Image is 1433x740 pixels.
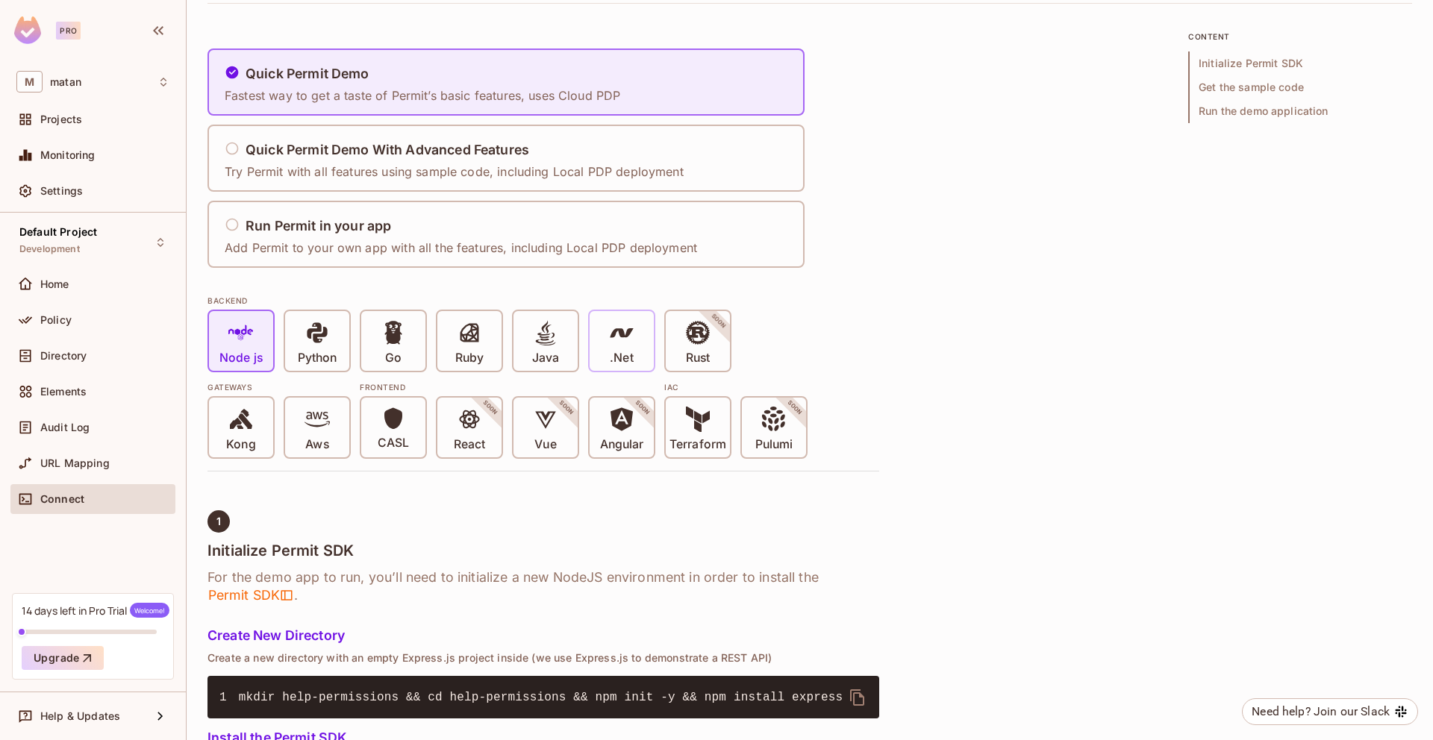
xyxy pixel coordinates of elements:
[600,437,644,452] p: Angular
[1188,75,1412,99] span: Get the sample code
[239,691,843,704] span: mkdir help-permissions && cd help-permissions && npm init -y && npm install express
[40,185,83,197] span: Settings
[305,437,328,452] p: Aws
[1252,703,1390,721] div: Need help? Join our Slack
[207,628,879,643] h5: Create New Directory
[22,646,104,670] button: Upgrade
[686,351,710,366] p: Rust
[246,219,391,233] h5: Run Permit in your app
[40,350,87,362] span: Directory
[537,379,596,437] span: SOON
[40,421,90,433] span: Audit Log
[207,381,351,393] div: Gateways
[40,710,120,722] span: Help & Updates
[1188,99,1412,123] span: Run the demo application
[56,22,81,40] div: Pro
[40,493,84,505] span: Connect
[40,278,69,290] span: Home
[225,87,620,104] p: Fastest way to get a taste of Permit’s basic features, uses Cloud PDP
[246,66,369,81] h5: Quick Permit Demo
[207,586,294,604] span: Permit SDK
[246,142,529,157] h5: Quick Permit Demo With Advanced Features
[454,437,485,452] p: React
[360,381,655,393] div: Frontend
[664,381,808,393] div: IAC
[455,351,484,366] p: Ruby
[207,652,879,664] p: Create a new directory with an empty Express.js project inside (we use Express.js to demonstrate ...
[298,351,337,366] p: Python
[840,680,875,715] button: delete
[219,351,263,366] p: Node js
[766,379,824,437] span: SOON
[40,149,96,161] span: Monitoring
[22,603,169,618] div: 14 days left in Pro Trial
[16,71,43,92] span: M
[755,437,793,452] p: Pulumi
[40,113,82,125] span: Projects
[534,437,556,452] p: Vue
[207,542,879,559] h4: Initialize Permit SDK
[225,163,684,180] p: Try Permit with all features using sample code, including Local PDP deployment
[669,437,726,452] p: Terraform
[226,437,255,452] p: Kong
[40,314,72,326] span: Policy
[385,351,402,366] p: Go
[19,226,97,238] span: Default Project
[532,351,559,366] p: Java
[207,568,879,604] h6: For the demo app to run, you’ll need to initialize a new NodeJS environment in order to install t...
[610,351,633,366] p: .Net
[40,457,110,469] span: URL Mapping
[19,243,80,255] span: Development
[50,76,81,88] span: Workspace: matan
[690,292,748,351] span: SOON
[219,689,239,706] span: 1
[14,16,41,44] img: SReyMgAAAABJRU5ErkJggg==
[1188,51,1412,75] span: Initialize Permit SDK
[40,386,87,398] span: Elements
[461,379,519,437] span: SOON
[225,239,697,256] p: Add Permit to your own app with all the features, including Local PDP deployment
[207,295,879,307] div: BACKEND
[130,603,169,618] span: Welcome!
[216,515,221,527] span: 1
[614,379,672,437] span: SOON
[378,436,409,451] p: CASL
[1188,31,1412,43] p: content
